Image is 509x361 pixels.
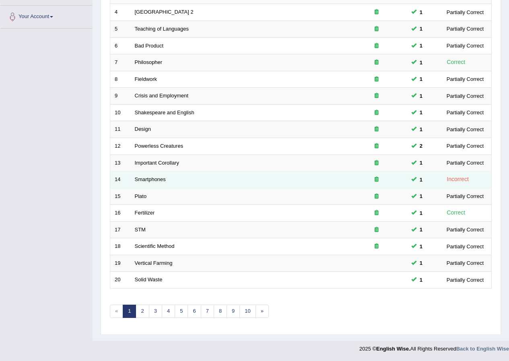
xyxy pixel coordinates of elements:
[110,21,130,38] td: 5
[0,6,92,26] a: Your Account
[123,305,136,318] a: 1
[135,260,173,266] a: Vertical Farming
[135,276,163,283] a: Solid Waste
[443,276,487,284] div: Partially Correct
[135,210,155,216] a: Fertilizer
[110,54,130,71] td: 7
[416,209,426,217] span: You can still take this question
[416,259,426,267] span: You can still take this question
[443,8,487,17] div: Partially Correct
[359,341,509,353] div: 2025 © All Rights Reserved
[135,243,175,249] a: Scientific Method
[227,305,240,318] a: 9
[351,42,402,50] div: Exam occurring question
[136,305,149,318] a: 2
[135,160,179,166] a: Important Corollary
[351,226,402,234] div: Exam occurring question
[351,159,402,167] div: Exam occurring question
[443,159,487,167] div: Partially Correct
[135,93,189,99] a: Crisis and Employment
[351,176,402,184] div: Exam occurring question
[416,242,426,251] span: You can still take this question
[214,305,227,318] a: 8
[443,208,469,217] div: Correct
[351,209,402,217] div: Exam occurring question
[443,25,487,33] div: Partially Correct
[135,76,157,82] a: Fieldwork
[351,8,402,16] div: Exam occurring question
[351,243,402,250] div: Exam occurring question
[443,58,469,67] div: Correct
[135,109,194,116] a: Shakespeare and English
[239,305,256,318] a: 10
[416,192,426,200] span: You can still take this question
[256,305,269,318] a: »
[351,76,402,83] div: Exam occurring question
[110,138,130,155] td: 12
[416,92,426,100] span: You can still take this question
[351,193,402,200] div: Exam occurring question
[416,58,426,67] span: You can still take this question
[135,193,147,199] a: Plato
[135,176,166,182] a: Smartphones
[135,43,164,49] a: Bad Product
[135,143,183,149] a: Powerless Creatures
[135,59,163,65] a: Philosopher
[135,26,189,32] a: Teaching of Languages
[110,205,130,222] td: 16
[443,41,487,50] div: Partially Correct
[416,108,426,117] span: You can still take this question
[351,142,402,150] div: Exam occurring question
[376,346,410,352] strong: English Wise.
[443,142,487,150] div: Partially Correct
[110,171,130,188] td: 14
[443,108,487,117] div: Partially Correct
[416,159,426,167] span: You can still take this question
[110,71,130,88] td: 8
[443,242,487,251] div: Partially Correct
[351,109,402,117] div: Exam occurring question
[443,175,472,184] div: Incorrect
[135,126,151,132] a: Design
[149,305,162,318] a: 3
[443,92,487,100] div: Partially Correct
[110,255,130,272] td: 19
[351,126,402,133] div: Exam occurring question
[110,155,130,171] td: 13
[416,41,426,50] span: You can still take this question
[416,175,426,184] span: You can still take this question
[201,305,214,318] a: 7
[416,276,426,284] span: You can still take this question
[443,75,487,83] div: Partially Correct
[110,221,130,238] td: 17
[110,88,130,105] td: 9
[351,25,402,33] div: Exam occurring question
[162,305,175,318] a: 4
[443,125,487,134] div: Partially Correct
[110,188,130,205] td: 15
[110,305,123,318] span: «
[416,25,426,33] span: You can still take this question
[456,346,509,352] a: Back to English Wise
[110,37,130,54] td: 6
[110,272,130,289] td: 20
[443,192,487,200] div: Partially Correct
[351,92,402,100] div: Exam occurring question
[175,305,188,318] a: 5
[416,142,426,150] span: You can still take this question
[443,259,487,267] div: Partially Correct
[110,4,130,21] td: 4
[110,104,130,121] td: 10
[110,121,130,138] td: 11
[135,9,194,15] a: [GEOGRAPHIC_DATA] 2
[188,305,201,318] a: 6
[416,225,426,234] span: You can still take this question
[416,8,426,17] span: You can still take this question
[416,125,426,134] span: You can still take this question
[443,225,487,234] div: Partially Correct
[135,227,146,233] a: STM
[416,75,426,83] span: You can still take this question
[110,238,130,255] td: 18
[351,59,402,66] div: Exam occurring question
